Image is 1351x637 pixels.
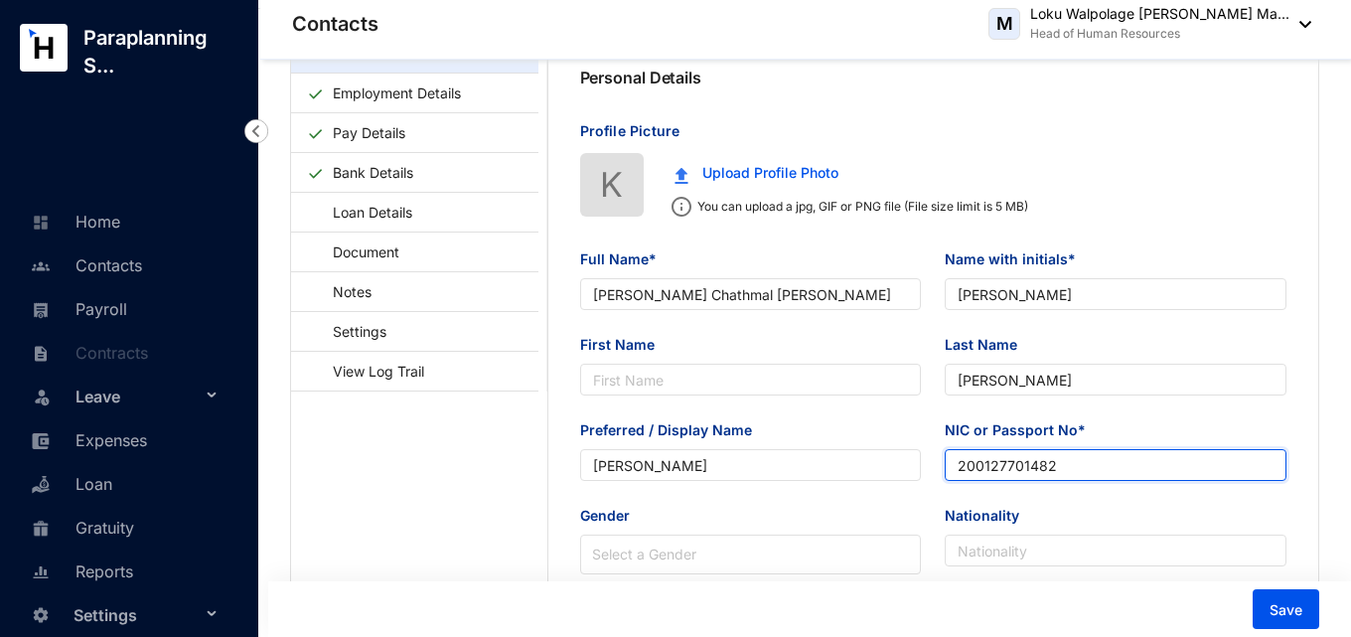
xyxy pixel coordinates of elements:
img: leave-unselected.2934df6273408c3f84d9.svg [32,387,52,406]
span: M [996,15,1013,33]
li: Expenses [16,417,234,461]
span: Leave [75,377,201,416]
img: home-unselected.a29eae3204392db15eaf.svg [32,214,50,232]
label: First Name [580,334,669,356]
a: Notes [307,271,378,312]
a: Loan [26,474,112,494]
p: Personal Details [580,66,701,89]
a: Contracts [26,343,148,363]
button: Upload Profile Photo [660,153,853,193]
li: Loan [16,461,234,505]
p: Profile Picture [580,121,1287,153]
img: gratuity-unselected.a8c340787eea3cf492d7.svg [32,520,50,538]
img: settings-unselected.1febfda315e6e19643a1.svg [32,606,50,624]
label: Gender [580,505,644,527]
a: Employment Details [325,73,469,113]
p: Contacts [292,10,378,38]
img: upload.c0f81fc875f389a06f631e1c6d8834da.svg [675,167,688,184]
li: Reports [16,549,234,592]
img: dropdown-black.8e83cc76930a90b1a4fdb6d089b7bf3a.svg [1289,21,1311,28]
li: Contacts [16,242,234,286]
label: NIC or Passport No* [945,419,1100,441]
li: Home [16,199,234,242]
img: report-unselected.e6a6b4230fc7da01f883.svg [32,563,50,581]
span: Save [1270,600,1302,620]
p: Loku Walpolage [PERSON_NAME] Ma... [1030,4,1289,24]
input: Preferred / Display Name [580,449,922,481]
li: Payroll [16,286,234,330]
img: expense-unselected.2edcf0507c847f3e9e96.svg [32,432,50,450]
img: payroll-unselected.b590312f920e76f0c668.svg [32,301,50,319]
input: NIC or Passport No* [945,449,1286,481]
input: Full Name* [580,278,922,310]
p: You can upload a jpg, GIF or PNG file (File size limit is 5 MB) [691,197,1028,217]
a: Contacts [26,255,142,275]
a: View Log Trail [307,351,431,392]
label: Full Name* [580,248,671,270]
a: Loan Details [307,192,419,233]
label: Last Name [945,334,1031,356]
input: Name with initials* [945,278,1286,310]
img: contract-unselected.99e2b2107c0a7dd48938.svg [32,345,50,363]
label: Name with initials* [945,248,1090,270]
a: Payroll [26,299,127,319]
img: loan-unselected.d74d20a04637f2d15ab5.svg [32,476,50,494]
li: Contracts [16,330,234,374]
input: Nationality [945,535,1286,566]
a: Settings [307,311,393,352]
img: info.ad751165ce926853d1d36026adaaebbf.svg [672,197,691,217]
input: First Name [580,364,922,396]
a: Reports [26,561,133,581]
button: Save [1253,589,1319,629]
label: Nationality [945,505,1033,527]
span: Settings [74,595,201,635]
a: Expenses [26,430,147,450]
input: Last Name [945,364,1286,396]
li: Gratuity [16,505,234,549]
a: Gratuity [26,518,134,538]
a: Document [307,232,406,272]
img: nav-icon-left.19a07721e4dec06a274f6d07517f07b7.svg [244,119,268,143]
img: people-unselected.118708e94b43a90eceab.svg [32,257,50,275]
a: Pay Details [325,112,413,153]
span: K [600,158,623,211]
a: Home [26,212,120,232]
p: Paraplanning S... [68,24,258,80]
a: Bank Details [325,152,421,193]
span: Upload Profile Photo [702,162,838,184]
p: Head of Human Resources [1030,24,1289,44]
label: Preferred / Display Name [580,419,766,441]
